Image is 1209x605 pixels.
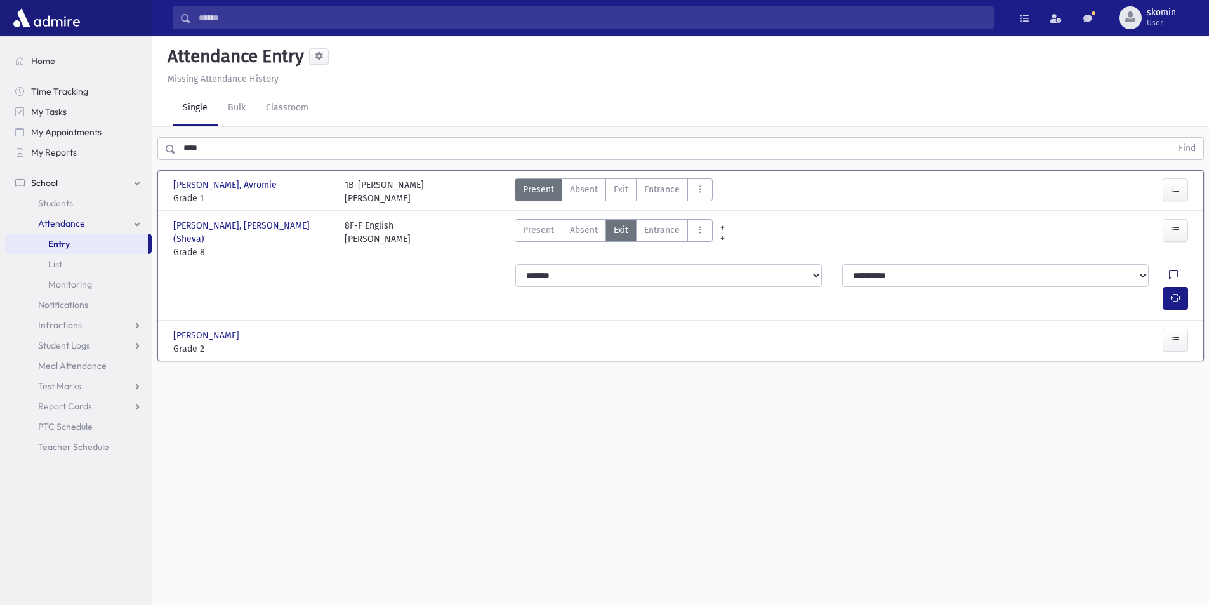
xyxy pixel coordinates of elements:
[38,401,92,412] span: Report Cards
[1147,8,1176,18] span: skomin
[38,197,73,209] span: Students
[570,223,598,237] span: Absent
[256,91,319,126] a: Classroom
[31,55,55,67] span: Home
[345,178,424,205] div: 1B-[PERSON_NAME] [PERSON_NAME]
[218,91,256,126] a: Bulk
[173,246,332,259] span: Grade 8
[38,360,107,371] span: Meal Attendance
[31,147,77,158] span: My Reports
[31,86,88,97] span: Time Tracking
[173,342,332,356] span: Grade 2
[48,279,92,290] span: Monitoring
[523,223,554,237] span: Present
[31,126,102,138] span: My Appointments
[1171,138,1203,159] button: Find
[168,74,279,84] u: Missing Attendance History
[173,192,332,205] span: Grade 1
[48,258,62,270] span: List
[5,81,152,102] a: Time Tracking
[570,183,598,196] span: Absent
[5,376,152,396] a: Test Marks
[1147,18,1176,28] span: User
[173,91,218,126] a: Single
[523,183,554,196] span: Present
[515,178,713,205] div: AttTypes
[38,340,90,351] span: Student Logs
[38,441,109,453] span: Teacher Schedule
[515,219,713,259] div: AttTypes
[5,335,152,356] a: Student Logs
[5,315,152,335] a: Infractions
[191,6,993,29] input: Search
[5,437,152,457] a: Teacher Schedule
[31,177,58,189] span: School
[5,102,152,122] a: My Tasks
[10,5,83,30] img: AdmirePro
[173,329,242,342] span: [PERSON_NAME]
[38,421,93,432] span: PTC Schedule
[5,213,152,234] a: Attendance
[173,219,332,246] span: [PERSON_NAME], [PERSON_NAME] (Sheva)
[173,178,279,192] span: [PERSON_NAME], Avromie
[31,106,67,117] span: My Tasks
[614,183,628,196] span: Exit
[38,380,81,392] span: Test Marks
[162,74,279,84] a: Missing Attendance History
[644,183,680,196] span: Entrance
[5,396,152,416] a: Report Cards
[48,238,70,249] span: Entry
[38,319,82,331] span: Infractions
[5,173,152,193] a: School
[38,299,88,310] span: Notifications
[5,356,152,376] a: Meal Attendance
[5,193,152,213] a: Students
[345,219,411,259] div: 8F-F English [PERSON_NAME]
[5,122,152,142] a: My Appointments
[5,295,152,315] a: Notifications
[5,254,152,274] a: List
[162,46,304,67] h5: Attendance Entry
[38,218,85,229] span: Attendance
[644,223,680,237] span: Entrance
[614,223,628,237] span: Exit
[5,51,152,71] a: Home
[5,234,148,254] a: Entry
[5,274,152,295] a: Monitoring
[5,416,152,437] a: PTC Schedule
[5,142,152,163] a: My Reports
